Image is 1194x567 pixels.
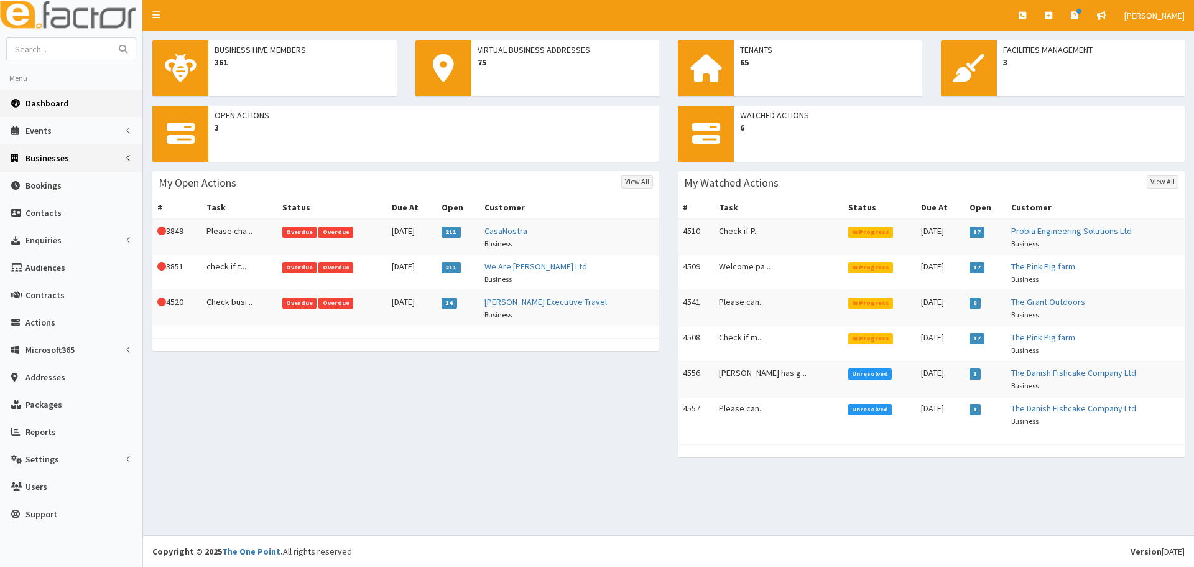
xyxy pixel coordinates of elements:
span: [PERSON_NAME] [1124,10,1185,21]
th: # [152,196,201,219]
span: Microsoft365 [25,344,75,355]
td: [DATE] [387,255,437,291]
small: Business [484,239,512,248]
span: Addresses [25,372,65,383]
td: 4556 [678,362,714,397]
th: Status [843,196,916,219]
td: [PERSON_NAME] has g... [714,362,843,397]
span: Business Hive Members [215,44,391,56]
h3: My Watched Actions [684,177,779,189]
span: Open Actions [215,109,653,121]
td: Welcome pa... [714,255,843,291]
span: 17 [970,262,985,273]
th: Open [965,196,1006,219]
i: This Action is overdue! [157,227,166,235]
span: 3 [215,121,653,134]
small: Business [484,274,512,284]
td: 3849 [152,219,201,255]
span: Contacts [25,207,62,218]
span: Tenants [740,44,916,56]
a: The Grant Outdoors [1011,296,1085,307]
small: Business [1011,416,1039,426]
span: 75 [478,56,654,68]
span: In Progress [848,227,894,238]
td: Check if P... [714,219,843,255]
a: The Pink Pig farm [1011,332,1075,343]
small: Business [1011,239,1039,248]
th: Task [201,196,277,219]
span: Overdue [318,227,353,238]
h3: My Open Actions [159,177,236,189]
span: Watched Actions [740,109,1178,121]
th: Task [714,196,843,219]
th: Customer [479,196,659,219]
span: Users [25,481,47,492]
span: Settings [25,454,59,465]
td: Please cha... [201,219,277,255]
td: check if t... [201,255,277,291]
td: Please can... [714,291,843,326]
span: Businesses [25,152,69,164]
span: In Progress [848,262,894,273]
span: Packages [25,399,62,410]
a: View All [621,175,653,189]
span: 1 [970,368,981,380]
span: Reports [25,426,56,438]
th: Status [277,196,387,219]
td: Check busi... [201,291,277,326]
span: Enquiries [25,235,62,246]
i: This Action is overdue! [157,298,166,306]
span: Dashboard [25,98,68,109]
small: Business [1011,310,1039,319]
span: Overdue [318,298,353,309]
i: This Action is overdue! [157,262,166,271]
td: 4557 [678,397,714,433]
span: 65 [740,56,916,68]
span: Overdue [318,262,353,273]
td: [DATE] [916,397,965,433]
a: Probia Engineering Solutions Ltd [1011,225,1132,237]
td: 3851 [152,255,201,291]
span: Audiences [25,262,65,273]
td: [DATE] [387,219,437,255]
b: Version [1131,546,1162,557]
td: 4510 [678,219,714,255]
a: The One Point [222,546,280,557]
input: Search... [7,38,111,60]
span: 8 [970,298,981,309]
span: 17 [970,227,985,238]
td: [DATE] [916,291,965,326]
small: Business [484,310,512,319]
span: Support [25,508,57,520]
strong: Copyright © 2025 . [152,546,283,557]
a: We Are [PERSON_NAME] Ltd [484,261,587,272]
span: 211 [442,227,461,238]
span: 6 [740,121,1178,134]
small: Business [1011,381,1039,390]
td: 4520 [152,291,201,326]
span: Events [25,125,52,136]
span: 17 [970,333,985,344]
td: 4509 [678,255,714,291]
span: Overdue [282,298,317,309]
td: 4508 [678,326,714,362]
span: Unresolved [848,404,892,415]
a: The Danish Fishcake Company Ltd [1011,367,1136,378]
span: Virtual Business Addresses [478,44,654,56]
td: [DATE] [916,362,965,397]
td: [DATE] [916,255,965,291]
div: [DATE] [1131,545,1185,558]
th: Due At [916,196,965,219]
span: In Progress [848,298,894,309]
span: Bookings [25,180,62,191]
th: Customer [1006,196,1185,219]
td: [DATE] [387,291,437,326]
a: The Danish Fishcake Company Ltd [1011,403,1136,414]
a: [PERSON_NAME] Executive Travel [484,296,607,307]
span: In Progress [848,333,894,344]
span: Overdue [282,227,317,238]
span: 14 [442,298,457,309]
a: CasaNostra [484,225,527,237]
td: [DATE] [916,326,965,362]
span: Actions [25,317,55,328]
